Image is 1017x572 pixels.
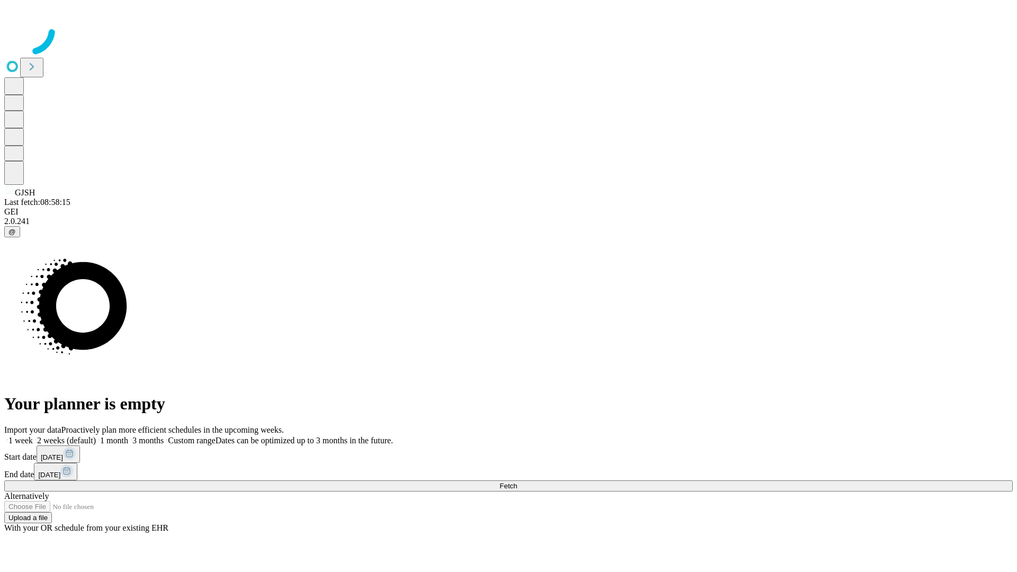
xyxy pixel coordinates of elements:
[4,463,1013,480] div: End date
[41,453,63,461] span: [DATE]
[4,425,61,434] span: Import your data
[37,436,96,445] span: 2 weeks (default)
[8,436,33,445] span: 1 week
[4,226,20,237] button: @
[4,445,1013,463] div: Start date
[38,471,60,479] span: [DATE]
[4,480,1013,491] button: Fetch
[34,463,77,480] button: [DATE]
[8,228,16,236] span: @
[4,198,70,207] span: Last fetch: 08:58:15
[4,523,168,532] span: With your OR schedule from your existing EHR
[4,491,49,501] span: Alternatively
[15,188,35,197] span: GJSH
[132,436,164,445] span: 3 months
[168,436,215,445] span: Custom range
[4,512,52,523] button: Upload a file
[499,482,517,490] span: Fetch
[4,207,1013,217] div: GEI
[4,217,1013,226] div: 2.0.241
[4,394,1013,414] h1: Your planner is empty
[37,445,80,463] button: [DATE]
[61,425,284,434] span: Proactively plan more efficient schedules in the upcoming weeks.
[100,436,128,445] span: 1 month
[216,436,393,445] span: Dates can be optimized up to 3 months in the future.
